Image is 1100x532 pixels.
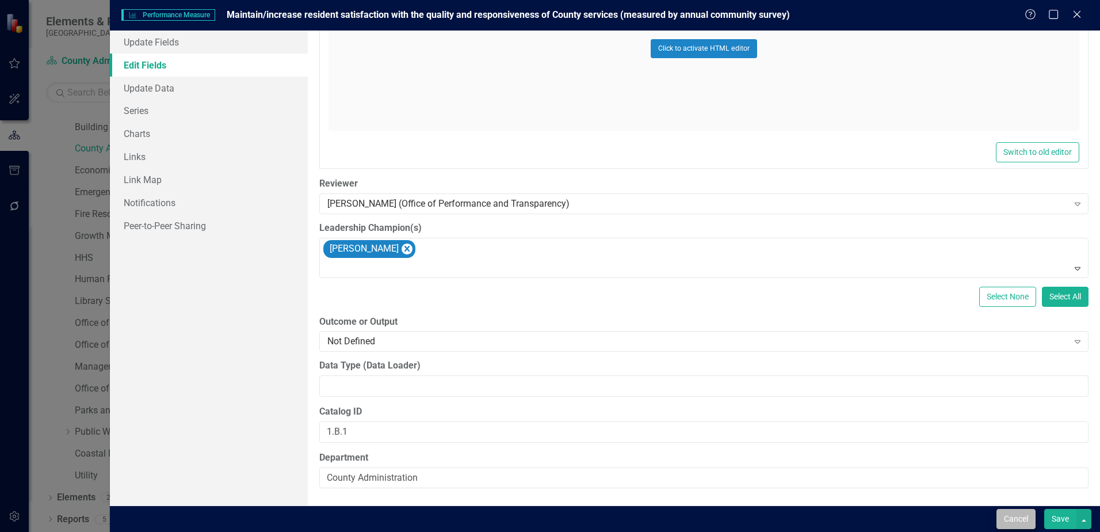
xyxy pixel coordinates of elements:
[326,241,400,257] div: [PERSON_NAME]
[1042,287,1088,307] button: Select All
[319,222,1088,235] label: Leadership Champion(s)
[110,31,308,54] a: Update Fields
[121,9,215,21] span: Performance Measure
[110,77,308,100] a: Update Data
[110,168,308,191] a: Link Map
[979,287,1036,307] button: Select None
[327,197,1068,211] div: [PERSON_NAME] (Office of Performance and Transparency)
[110,214,308,237] a: Peer-to-Peer Sharing
[110,99,308,122] a: Series
[1044,509,1076,529] button: Save
[327,335,1068,348] div: Not Defined
[110,145,308,168] a: Links
[996,509,1036,529] button: Cancel
[110,191,308,214] a: Notifications
[227,9,790,20] span: Maintain/increase resident satisfaction with the quality and responsiveness of County services (m...
[651,39,757,58] button: Click to activate HTML editor
[319,451,1088,465] label: Department
[319,359,1088,373] label: Data Type (Data Loader)
[110,122,308,145] a: Charts
[996,142,1079,162] button: Switch to old editor
[319,177,1088,191] label: Reviewer
[319,405,1088,419] label: Catalog ID
[110,54,308,77] a: Edit Fields
[319,316,1088,329] label: Outcome or Output
[402,244,412,254] div: Remove Angie Cowling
